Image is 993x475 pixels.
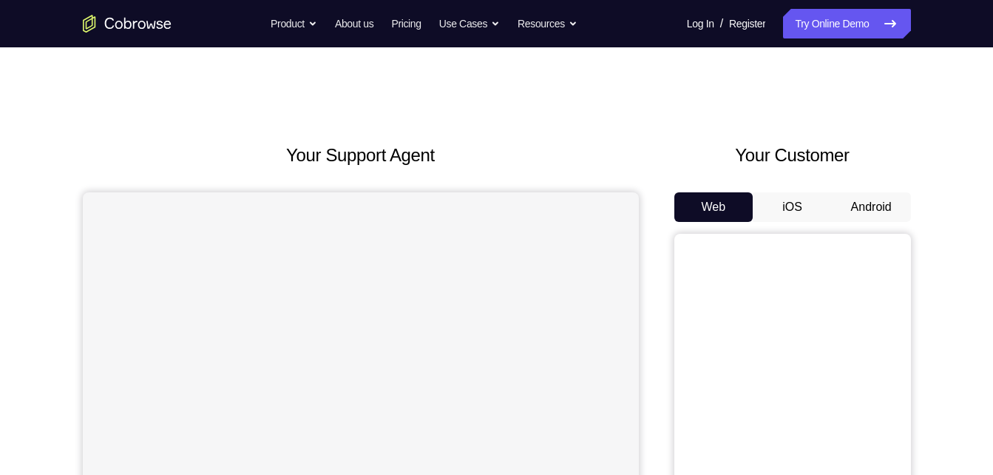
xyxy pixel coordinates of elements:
[753,192,832,222] button: iOS
[335,9,373,38] a: About us
[439,9,500,38] button: Use Cases
[720,15,723,33] span: /
[391,9,421,38] a: Pricing
[729,9,765,38] a: Register
[783,9,910,38] a: Try Online Demo
[674,142,911,169] h2: Your Customer
[832,192,911,222] button: Android
[687,9,714,38] a: Log In
[674,192,753,222] button: Web
[83,15,172,33] a: Go to the home page
[83,142,639,169] h2: Your Support Agent
[518,9,577,38] button: Resources
[271,9,317,38] button: Product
